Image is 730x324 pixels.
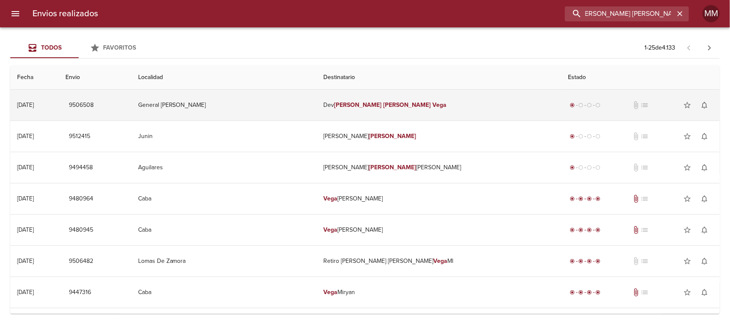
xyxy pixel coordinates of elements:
[632,226,641,234] span: Tiene documentos adjuntos
[696,97,713,114] button: Activar notificaciones
[683,257,692,265] span: star_border
[632,194,641,203] span: Tiene documentos adjuntos
[131,90,317,121] td: General [PERSON_NAME]
[369,133,416,140] em: [PERSON_NAME]
[568,163,603,172] div: Generado
[587,165,592,170] span: radio_button_unchecked
[679,97,696,114] button: Agregar a favoritos
[316,246,561,277] td: Retiro [PERSON_NAME] [PERSON_NAME] Ml
[17,164,34,171] div: [DATE]
[131,121,317,152] td: Junin
[69,131,90,142] span: 9512415
[65,222,97,238] button: 9480945
[41,44,62,51] span: Todos
[641,163,649,172] span: No tiene pedido asociado
[596,290,601,295] span: radio_button_checked
[17,133,34,140] div: [DATE]
[696,190,713,207] button: Activar notificaciones
[696,159,713,176] button: Activar notificaciones
[383,101,431,109] em: [PERSON_NAME]
[65,191,97,207] button: 9480964
[632,132,641,141] span: No tiene documentos adjuntos
[570,259,575,264] span: radio_button_checked
[69,287,91,298] span: 9447316
[679,128,696,145] button: Agregar a favoritos
[703,5,720,22] div: MM
[568,194,603,203] div: Entregado
[323,289,337,296] em: Vega
[683,132,692,141] span: star_border
[679,221,696,239] button: Agregar a favoritos
[17,226,34,233] div: [DATE]
[679,190,696,207] button: Agregar a favoritos
[679,284,696,301] button: Agregar a favoritos
[103,44,136,51] span: Favoritos
[316,121,561,152] td: [PERSON_NAME]
[696,221,713,239] button: Activar notificaciones
[700,226,709,234] span: notifications_none
[683,194,692,203] span: star_border
[703,5,720,22] div: Abrir información de usuario
[316,215,561,245] td: [PERSON_NAME]
[570,134,575,139] span: radio_button_checked
[632,163,641,172] span: No tiene documentos adjuntos
[570,165,575,170] span: radio_button_checked
[696,128,713,145] button: Activar notificaciones
[65,97,97,113] button: 9506508
[587,196,592,201] span: radio_button_checked
[700,101,709,109] span: notifications_none
[587,259,592,264] span: radio_button_checked
[131,183,317,214] td: Caba
[432,101,446,109] em: Vega
[579,196,584,201] span: radio_button_checked
[570,196,575,201] span: radio_button_checked
[568,288,603,297] div: Entregado
[700,163,709,172] span: notifications_none
[65,285,95,300] button: 9447316
[596,134,601,139] span: radio_button_unchecked
[65,129,94,144] button: 9512415
[700,132,709,141] span: notifications_none
[17,101,34,109] div: [DATE]
[679,253,696,270] button: Agregar a favoritos
[17,195,34,202] div: [DATE]
[596,196,601,201] span: radio_button_checked
[131,277,317,308] td: Caba
[316,65,561,90] th: Destinatario
[69,162,93,173] span: 9494458
[579,227,584,233] span: radio_button_checked
[131,65,317,90] th: Localidad
[570,103,575,108] span: radio_button_checked
[679,43,699,52] span: Pagina anterior
[641,101,649,109] span: No tiene pedido asociado
[641,226,649,234] span: No tiene pedido asociado
[316,183,561,214] td: [PERSON_NAME]
[683,226,692,234] span: star_border
[562,65,720,90] th: Estado
[579,103,584,108] span: radio_button_unchecked
[33,7,98,21] h6: Envios realizados
[683,163,692,172] span: star_border
[587,134,592,139] span: radio_button_unchecked
[369,164,416,171] em: [PERSON_NAME]
[579,134,584,139] span: radio_button_unchecked
[69,225,93,236] span: 9480945
[641,132,649,141] span: No tiene pedido asociado
[565,6,674,21] input: buscar
[568,257,603,265] div: Entregado
[131,152,317,183] td: Aguilares
[579,259,584,264] span: radio_button_checked
[316,90,561,121] td: Dev
[696,284,713,301] button: Activar notificaciones
[10,65,59,90] th: Fecha
[683,288,692,297] span: star_border
[5,3,26,24] button: menu
[700,288,709,297] span: notifications_none
[579,290,584,295] span: radio_button_checked
[700,194,709,203] span: notifications_none
[587,103,592,108] span: radio_button_unchecked
[596,165,601,170] span: radio_button_unchecked
[316,152,561,183] td: [PERSON_NAME] [PERSON_NAME]
[65,253,97,269] button: 9506482
[696,253,713,270] button: Activar notificaciones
